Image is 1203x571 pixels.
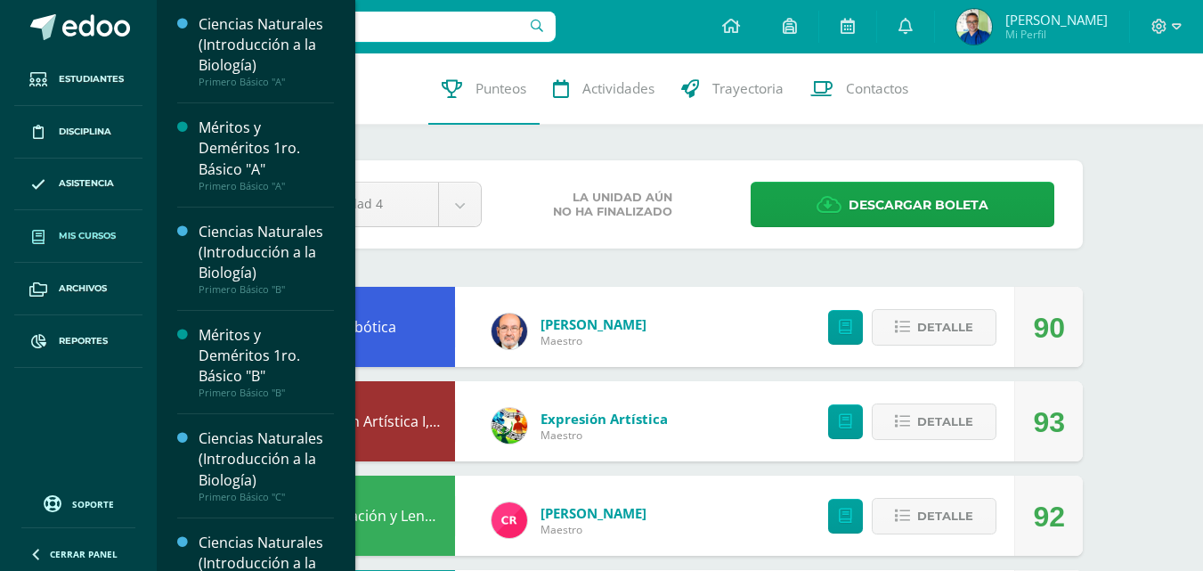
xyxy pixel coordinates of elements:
[329,183,416,224] span: Unidad 4
[917,311,973,344] span: Detalle
[541,410,668,428] a: Expresión Artística
[872,309,996,346] button: Detalle
[277,287,455,367] div: Robótica
[277,381,455,461] div: Educación Artística I, Música y Danza
[751,182,1054,227] a: Descargar boleta
[59,334,108,348] span: Reportes
[59,229,116,243] span: Mis cursos
[59,176,114,191] span: Asistencia
[199,14,334,88] a: Ciencias Naturales (Introducción a la Biología)Primero Básico "A"
[168,12,556,42] input: Busca un usuario...
[199,118,334,192] a: Méritos y Deméritos 1ro. Básico "A"Primero Básico "A"
[849,184,988,227] span: Descargar boleta
[72,498,114,510] span: Soporte
[14,210,142,263] a: Mis cursos
[540,53,668,125] a: Actividades
[14,159,142,211] a: Asistencia
[14,315,142,368] a: Reportes
[541,522,646,537] span: Maestro
[872,498,996,534] button: Detalle
[541,333,646,348] span: Maestro
[428,53,540,125] a: Punteos
[59,281,107,296] span: Archivos
[668,53,797,125] a: Trayectoria
[541,315,646,333] a: [PERSON_NAME]
[712,79,784,98] span: Trayectoria
[199,428,334,490] div: Ciencias Naturales (Introducción a la Biología)
[541,428,668,443] span: Maestro
[199,222,334,283] div: Ciencias Naturales (Introducción a la Biología)
[199,222,334,296] a: Ciencias Naturales (Introducción a la Biología)Primero Básico "B"
[199,491,334,503] div: Primero Básico "C"
[59,72,124,86] span: Estudiantes
[1033,288,1065,368] div: 90
[199,387,334,399] div: Primero Básico "B"
[14,106,142,159] a: Disciplina
[872,404,996,440] button: Detalle
[199,76,334,88] div: Primero Básico "A"
[797,53,922,125] a: Contactos
[14,53,142,106] a: Estudiantes
[917,500,973,533] span: Detalle
[846,79,908,98] span: Contactos
[1033,477,1065,557] div: 92
[492,314,527,349] img: 6b7a2a75a6c7e6282b1a1fdce061224c.png
[59,125,111,139] span: Disciplina
[492,408,527,444] img: 159e24a6ecedfdf8f489544946a573f0.png
[277,476,455,556] div: Comunicación y Lenguaje, Idioma Español
[541,504,646,522] a: [PERSON_NAME]
[50,548,118,560] span: Cerrar panel
[306,183,481,226] a: Unidad 4
[199,118,334,179] div: Méritos y Deméritos 1ro. Básico "A"
[199,283,334,296] div: Primero Básico "B"
[199,325,334,399] a: Méritos y Deméritos 1ro. Básico "B"Primero Básico "B"
[1005,27,1108,42] span: Mi Perfil
[582,79,654,98] span: Actividades
[199,180,334,192] div: Primero Básico "A"
[199,14,334,76] div: Ciencias Naturales (Introducción a la Biología)
[14,263,142,315] a: Archivos
[21,491,135,515] a: Soporte
[917,405,973,438] span: Detalle
[956,9,992,45] img: a16637801c4a6befc1e140411cafe4ae.png
[1005,11,1108,29] span: [PERSON_NAME]
[199,428,334,502] a: Ciencias Naturales (Introducción a la Biología)Primero Básico "C"
[1033,382,1065,462] div: 93
[492,502,527,538] img: ab28fb4d7ed199cf7a34bbef56a79c5b.png
[476,79,526,98] span: Punteos
[553,191,672,219] span: La unidad aún no ha finalizado
[199,325,334,387] div: Méritos y Deméritos 1ro. Básico "B"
